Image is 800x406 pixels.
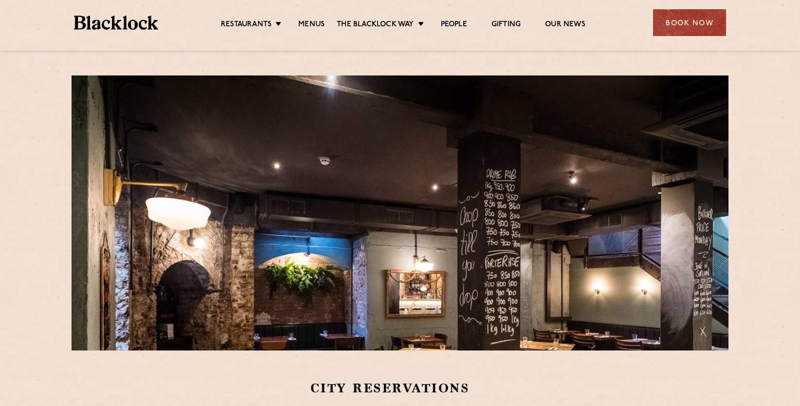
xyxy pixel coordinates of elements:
img: BL_Textured_Logo-footer-cropped.svg [74,16,158,30]
a: Our News [545,20,585,31]
a: Restaurants [221,20,272,31]
h2: City Reservations [310,380,684,397]
a: The Blacklock Way [337,20,414,31]
a: Menus [298,20,325,31]
a: People [441,20,467,31]
div: Book Now [653,9,726,36]
a: Gifting [491,20,521,31]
